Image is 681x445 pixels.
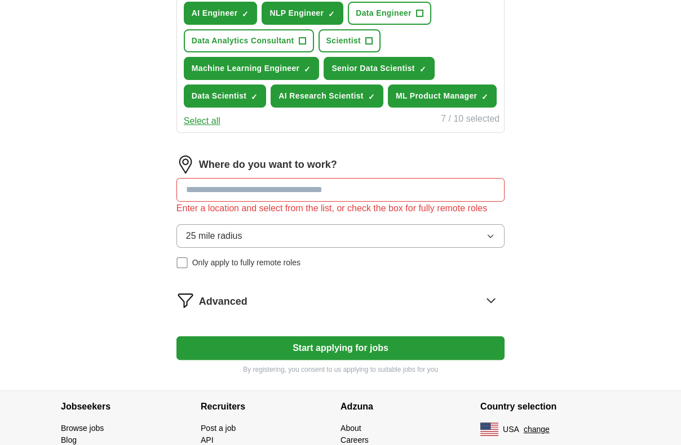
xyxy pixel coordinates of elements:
[242,10,249,19] span: ✓
[340,435,369,444] a: Careers
[524,424,550,435] button: change
[184,2,258,25] button: AI Engineer✓
[326,35,361,47] span: Scientist
[176,364,505,375] p: By registering, you consent to us applying to suitable jobs for you
[186,229,242,243] span: 25 mile radius
[319,29,381,52] button: Scientist
[184,114,220,128] button: Select all
[192,257,300,269] span: Only apply to fully remote roles
[176,155,194,173] img: location.png
[396,90,477,102] span: ML Product Manager
[278,90,364,102] span: AI Research Scientist
[348,2,431,25] button: Data Engineer
[61,435,77,444] a: Blog
[441,112,499,128] div: 7 / 10 selected
[271,84,383,108] button: AI Research Scientist✓
[340,424,361,433] a: About
[184,57,320,80] button: Machine Learning Engineer✓
[419,65,426,74] span: ✓
[304,65,311,74] span: ✓
[262,2,343,25] button: NLP Engineer✓
[176,291,194,309] img: filter
[184,29,314,52] button: Data Analytics Consultant
[192,63,300,74] span: Machine Learning Engineer
[388,84,497,108] button: ML Product Manager✓
[328,10,335,19] span: ✓
[368,92,375,101] span: ✓
[201,424,236,433] a: Post a job
[199,157,337,172] label: Where do you want to work?
[176,202,505,215] div: Enter a location and select from the list, or check the box for fully remote roles
[192,7,238,19] span: AI Engineer
[324,57,434,80] button: Senior Data Scientist✓
[192,90,247,102] span: Data Scientist
[251,92,258,101] span: ✓
[269,7,324,19] span: NLP Engineer
[192,35,294,47] span: Data Analytics Consultant
[356,7,412,19] span: Data Engineer
[480,391,620,422] h4: Country selection
[331,63,414,74] span: Senior Data Scientist
[176,336,505,360] button: Start applying for jobs
[503,424,519,435] span: USA
[199,294,247,309] span: Advanced
[176,257,188,269] input: Only apply to fully remote roles
[480,422,498,436] img: US flag
[61,424,104,433] a: Browse jobs
[184,84,267,108] button: Data Scientist✓
[201,435,214,444] a: API
[481,92,488,101] span: ✓
[176,224,505,248] button: 25 mile radius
